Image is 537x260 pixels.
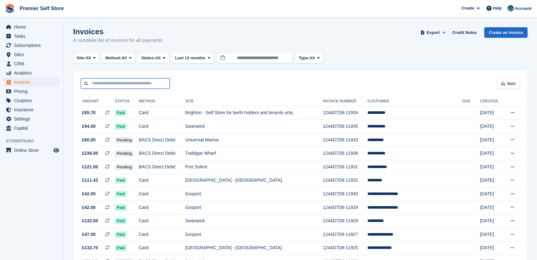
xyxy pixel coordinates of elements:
span: Online Store [14,146,52,155]
span: Storefront [6,138,63,144]
th: Method [139,96,185,107]
span: £111.43 [82,177,98,184]
td: [GEOGRAPHIC_DATA] - [GEOGRAPHIC_DATA] [185,174,323,187]
td: Card [139,120,185,133]
button: Site: All [73,53,99,63]
h1: Invoices [73,27,163,36]
a: menu [3,146,60,155]
span: All [155,55,161,61]
td: 1244D7D8-11933 [323,133,367,147]
span: Paid [115,110,126,116]
span: Settings [14,114,52,123]
td: BACS Direct Debit [139,147,185,160]
td: Card [139,201,185,214]
td: Gosport [185,187,323,201]
a: menu [3,23,60,31]
td: 1244D7D8-11930 [323,187,367,201]
span: Paid [115,177,126,184]
a: menu [3,41,60,50]
a: Create an Invoice [484,27,527,38]
td: 1244D7D8-11925 [323,241,367,255]
th: Status [115,96,139,107]
a: menu [3,114,60,123]
td: Port Solent [185,160,323,174]
button: Method: All [102,53,135,63]
span: Account [515,5,531,12]
td: [DATE] [480,228,503,242]
td: Card [139,241,185,255]
th: Site [185,96,323,107]
td: Gosport [185,201,323,214]
td: Gosport [185,228,323,242]
td: Card [139,106,185,120]
span: Coupons [14,96,52,105]
td: [DATE] [480,174,503,187]
span: Export [427,29,440,36]
span: CRM [14,59,52,68]
td: 1244D7D8-11927 [323,228,367,242]
a: menu [3,87,60,96]
span: Method: [105,55,122,61]
td: 1244D7D8-11928 [323,214,367,228]
span: Pricing [14,87,52,96]
span: £65.70 [82,109,96,116]
td: Card [139,228,185,242]
td: [DATE] [480,201,503,214]
td: Swanwick [185,214,323,228]
td: [DATE] [480,120,503,133]
td: [DATE] [480,214,503,228]
span: Paid [115,218,126,224]
span: All [121,55,127,61]
span: Sites [14,50,52,59]
span: £132.00 [82,218,98,224]
td: Brighton - Self Store for berth holders and tenants only. [185,106,323,120]
span: Paid [115,191,126,197]
a: menu [3,96,60,105]
button: Status: All [138,53,169,63]
td: BACS Direct Debit [139,133,185,147]
td: [DATE] [480,133,503,147]
a: Premier Self Store [17,3,66,14]
p: A complete list of invoices for all payments [73,37,163,44]
td: [DATE] [480,160,503,174]
span: Subscriptions [14,41,52,50]
th: Customer [367,96,462,107]
span: Insurance [14,105,52,114]
span: Type: [299,55,309,61]
th: Amount [81,96,115,107]
a: menu [3,59,60,68]
button: Export [419,27,447,38]
td: [DATE] [480,147,503,160]
td: Swanwick [185,120,323,133]
button: Type: All [295,53,323,63]
td: Universal Marina [185,133,323,147]
span: £47.00 [82,231,96,238]
span: £236.00 [82,150,98,157]
a: Preview store [52,146,60,154]
span: £94.00 [82,123,96,130]
a: menu [3,32,60,41]
button: Last 12 months [172,53,214,63]
a: menu [3,124,60,133]
span: Paid [115,245,126,251]
img: Jo Granger [507,5,514,11]
span: Capital [14,124,52,133]
span: £42.00 [82,191,96,197]
span: Paid [115,231,126,238]
td: Card [139,214,185,228]
th: Due [462,96,480,107]
td: 1244D7D8-11929 [323,201,367,214]
td: 1244D7D8-11931 [323,160,367,174]
a: Credit Notes [450,27,479,38]
th: Invoice Number [323,96,367,107]
td: BACS Direct Debit [139,160,185,174]
span: Create [461,5,474,11]
span: £60.00 [82,137,96,143]
span: Analytics [14,68,52,77]
img: stora-icon-8386f47178a22dfd0bd8f6a31ec36ba5ce8667c1dd55bd0f319d3a0aa187defe.svg [5,4,15,13]
a: menu [3,78,60,87]
a: menu [3,50,60,59]
span: Site: [77,55,85,61]
td: Trafalgar Wharf [185,147,323,160]
span: Pending [115,137,133,143]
